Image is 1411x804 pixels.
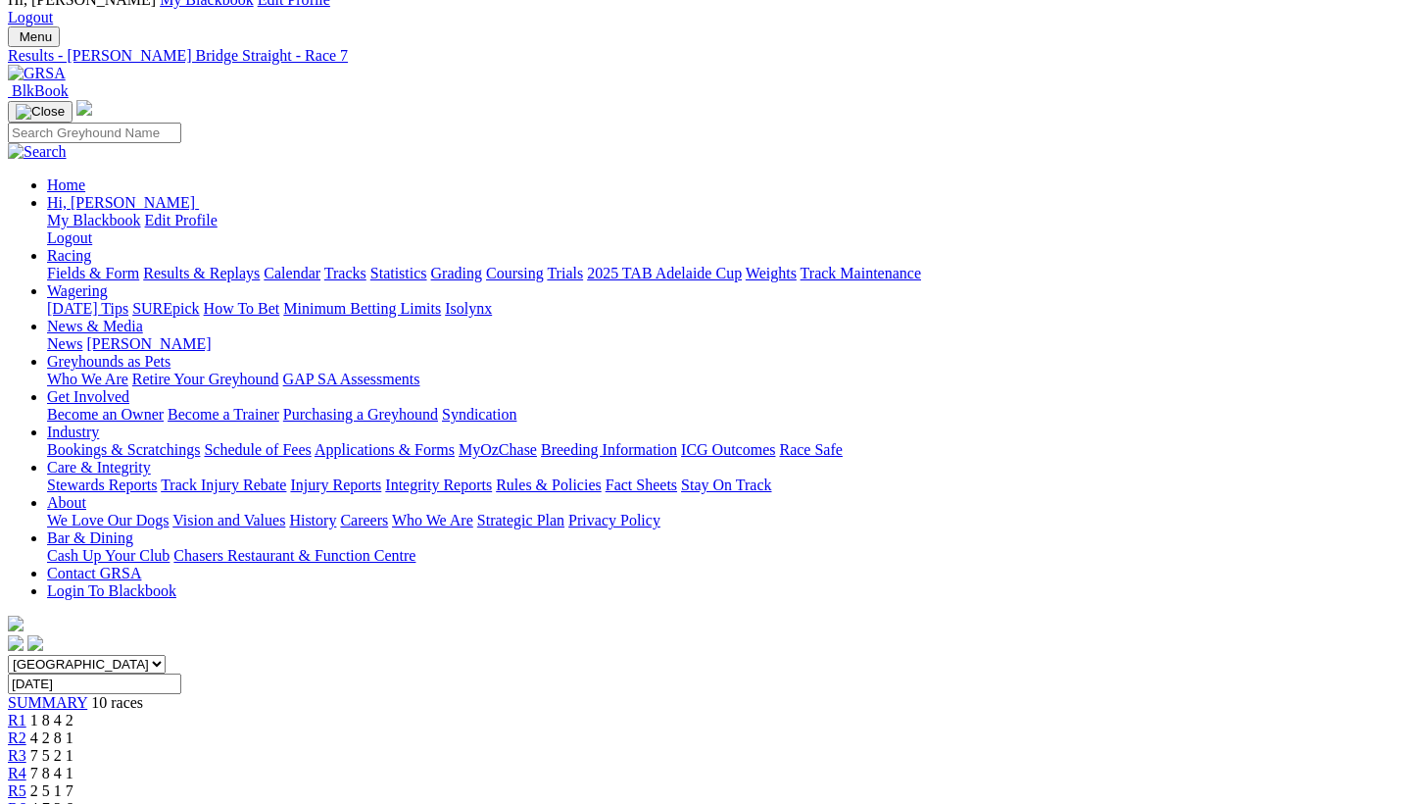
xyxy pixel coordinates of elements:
[8,82,69,99] a: BlkBook
[47,371,128,387] a: Who We Are
[8,47,1403,65] a: Results - [PERSON_NAME] Bridge Straight - Race 7
[8,694,87,711] a: SUMMARY
[30,729,73,746] span: 4 2 8 1
[47,300,1403,318] div: Wagering
[8,712,26,729] a: R1
[47,441,200,458] a: Bookings & Scratchings
[47,512,169,528] a: We Love Our Dogs
[47,582,176,599] a: Login To Blackbook
[283,406,438,423] a: Purchasing a Greyhound
[47,282,108,299] a: Wagering
[47,265,1403,282] div: Racing
[132,300,199,317] a: SUREpick
[47,547,1403,565] div: Bar & Dining
[47,212,141,228] a: My Blackbook
[47,176,85,193] a: Home
[459,441,537,458] a: MyOzChase
[477,512,564,528] a: Strategic Plan
[143,265,260,281] a: Results & Replays
[47,212,1403,247] div: Hi, [PERSON_NAME]
[47,459,151,476] a: Care & Integrity
[86,335,211,352] a: [PERSON_NAME]
[173,547,415,564] a: Chasers Restaurant & Function Centre
[47,335,1403,353] div: News & Media
[47,477,157,493] a: Stewards Reports
[324,265,366,281] a: Tracks
[8,26,60,47] button: Toggle navigation
[145,212,218,228] a: Edit Profile
[8,616,24,631] img: logo-grsa-white.png
[91,694,143,711] span: 10 races
[47,265,139,281] a: Fields & Form
[20,29,52,44] span: Menu
[290,477,381,493] a: Injury Reports
[76,100,92,116] img: logo-grsa-white.png
[486,265,544,281] a: Coursing
[431,265,482,281] a: Grading
[8,765,26,781] a: R4
[47,318,143,334] a: News & Media
[16,104,65,120] img: Close
[392,512,473,528] a: Who We Are
[47,424,99,440] a: Industry
[8,674,181,694] input: Select date
[132,371,279,387] a: Retire Your Greyhound
[161,477,286,493] a: Track Injury Rebate
[47,477,1403,494] div: Care & Integrity
[8,123,181,143] input: Search
[8,729,26,746] a: R2
[204,300,280,317] a: How To Bet
[47,247,91,264] a: Racing
[27,635,43,651] img: twitter.svg
[8,782,26,799] a: R5
[47,388,129,405] a: Get Involved
[283,371,420,387] a: GAP SA Assessments
[47,194,195,211] span: Hi, [PERSON_NAME]
[12,82,69,99] span: BlkBook
[30,782,73,799] span: 2 5 1 7
[8,143,67,161] img: Search
[47,441,1403,459] div: Industry
[47,335,82,352] a: News
[47,529,133,546] a: Bar & Dining
[779,441,842,458] a: Race Safe
[568,512,660,528] a: Privacy Policy
[8,9,53,25] a: Logout
[8,747,26,764] a: R3
[587,265,742,281] a: 2025 TAB Adelaide Cup
[370,265,427,281] a: Statistics
[47,194,199,211] a: Hi, [PERSON_NAME]
[541,441,677,458] a: Breeding Information
[340,512,388,528] a: Careers
[606,477,677,493] a: Fact Sheets
[289,512,336,528] a: History
[746,265,797,281] a: Weights
[264,265,320,281] a: Calendar
[283,300,441,317] a: Minimum Betting Limits
[385,477,492,493] a: Integrity Reports
[47,547,170,564] a: Cash Up Your Club
[8,65,66,82] img: GRSA
[8,101,73,123] button: Toggle navigation
[496,477,602,493] a: Rules & Policies
[681,477,771,493] a: Stay On Track
[204,441,311,458] a: Schedule of Fees
[547,265,583,281] a: Trials
[47,406,164,423] a: Become an Owner
[801,265,921,281] a: Track Maintenance
[47,300,128,317] a: [DATE] Tips
[30,765,73,781] span: 7 8 4 1
[47,371,1403,388] div: Greyhounds as Pets
[47,512,1403,529] div: About
[681,441,775,458] a: ICG Outcomes
[315,441,455,458] a: Applications & Forms
[168,406,279,423] a: Become a Trainer
[445,300,492,317] a: Isolynx
[47,494,86,511] a: About
[47,353,170,370] a: Greyhounds as Pets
